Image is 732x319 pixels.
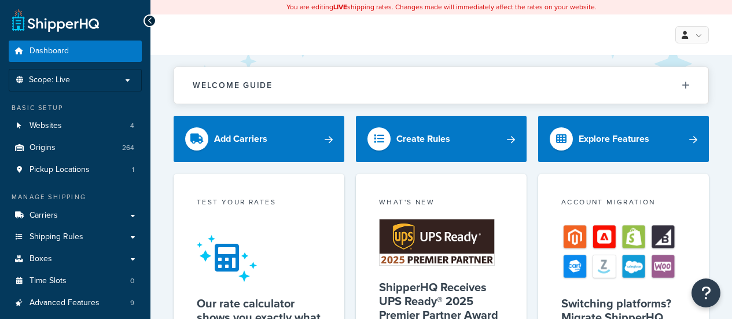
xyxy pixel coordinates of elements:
h2: Welcome Guide [193,81,273,90]
span: Advanced Features [30,298,100,308]
li: Websites [9,115,142,137]
span: 1 [132,165,134,175]
li: Origins [9,137,142,159]
span: 4 [130,121,134,131]
div: Manage Shipping [9,192,142,202]
div: Explore Features [579,131,649,147]
span: 9 [130,298,134,308]
div: Account Migration [561,197,686,210]
button: Open Resource Center [691,278,720,307]
a: Websites4 [9,115,142,137]
div: Test your rates [197,197,321,210]
span: Scope: Live [29,75,70,85]
span: Websites [30,121,62,131]
li: Pickup Locations [9,159,142,181]
span: 0 [130,276,134,286]
a: Advanced Features9 [9,292,142,314]
a: Pickup Locations1 [9,159,142,181]
span: Pickup Locations [30,165,90,175]
div: What's New [379,197,503,210]
span: Origins [30,143,56,153]
span: Carriers [30,211,58,221]
span: 264 [122,143,134,153]
a: Add Carriers [174,116,344,162]
span: Shipping Rules [30,232,83,242]
span: Dashboard [30,46,69,56]
div: Basic Setup [9,103,142,113]
a: Dashboard [9,41,142,62]
span: Boxes [30,254,52,264]
div: Create Rules [396,131,450,147]
span: Time Slots [30,276,67,286]
button: Welcome Guide [174,67,708,104]
a: Create Rules [356,116,527,162]
a: Carriers [9,205,142,226]
a: Explore Features [538,116,709,162]
a: Boxes [9,248,142,270]
b: LIVE [333,2,347,12]
li: Time Slots [9,270,142,292]
a: Shipping Rules [9,226,142,248]
a: Origins264 [9,137,142,159]
li: Advanced Features [9,292,142,314]
a: Time Slots0 [9,270,142,292]
div: Add Carriers [214,131,267,147]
